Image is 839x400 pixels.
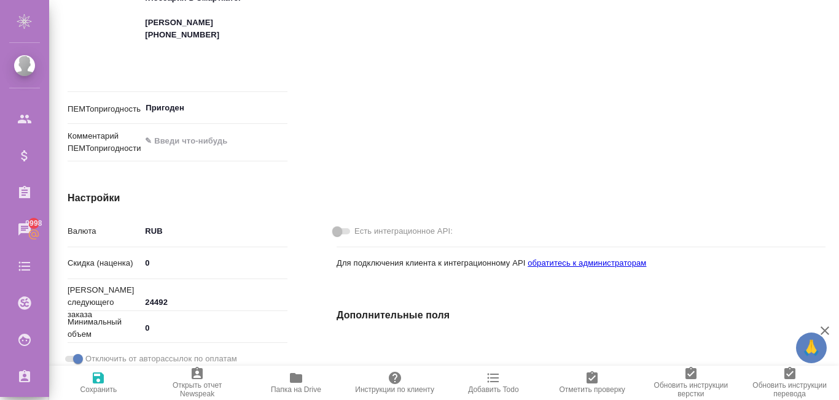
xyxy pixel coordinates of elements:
[18,217,49,229] span: 9998
[68,130,141,155] p: Комментарий ПЕМТопригодности
[80,385,117,394] span: Сохранить
[354,225,453,237] span: Есть интеграционное API:
[528,258,646,267] a: обратитесь к администраторам
[68,191,287,206] h4: Настройки
[281,107,283,109] button: Open
[355,385,434,394] span: Инструкции по клиенту
[271,385,321,394] span: Папка на Drive
[796,333,827,363] button: 🙏
[543,366,642,400] button: Отметить проверку
[68,284,141,321] p: [PERSON_NAME] следующего заказа
[337,257,825,269] p: Для подключения клиента к интеграционному API
[141,221,287,242] div: RUB
[740,366,839,400] button: Обновить инструкции перевода
[68,103,141,115] p: ПЕМТопригодность
[141,254,287,272] input: ✎ Введи что-нибудь
[801,335,822,361] span: 🙏
[247,366,346,400] button: Папка на Drive
[68,225,141,237] p: Валюта
[559,385,625,394] span: Отметить проверку
[3,214,46,245] a: 9998
[345,366,444,400] button: Инструкции по клиенту
[642,366,741,400] button: Обновить инструкции верстки
[747,381,832,398] span: Обновить инструкции перевода
[337,308,450,323] h4: Дополнительные поля
[141,319,287,337] input: ✎ Введи что-нибудь
[155,381,240,398] span: Открыть отчет Newspeak
[444,366,543,400] button: Добавить Todo
[68,316,141,340] p: Минимальный объем
[49,366,148,400] button: Сохранить
[68,257,141,269] p: Скидка (наценка)
[148,366,247,400] button: Открыть отчет Newspeak
[649,381,733,398] span: Обновить инструкции верстки
[141,293,287,311] input: ✎ Введи что-нибудь
[85,353,237,365] span: Отключить от авторассылок по оплатам
[468,385,518,394] span: Добавить Todo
